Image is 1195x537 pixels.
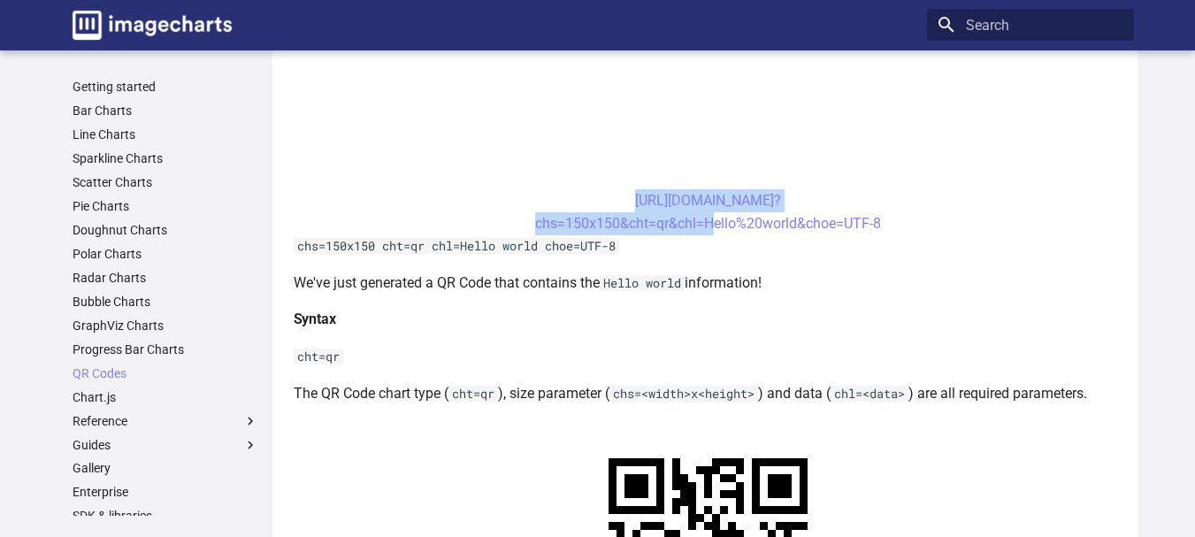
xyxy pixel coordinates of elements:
[73,103,258,119] a: Bar Charts
[294,382,1123,405] p: The QR Code chart type ( ), size parameter ( ) and data ( ) are all required parameters.
[448,386,498,402] code: cht=qr
[927,9,1134,41] input: Search
[73,246,258,262] a: Polar Charts
[73,127,258,142] a: Line Charts
[73,437,258,453] label: Guides
[73,150,258,166] a: Sparkline Charts
[73,318,258,334] a: GraphViz Charts
[831,386,908,402] code: chl=<data>
[294,238,619,254] code: chs=150x150 cht=qr chl=Hello world choe=UTF-8
[73,365,258,381] a: QR Codes
[294,308,1123,331] h4: Syntax
[73,79,258,95] a: Getting started
[73,294,258,310] a: Bubble Charts
[73,460,258,476] a: Gallery
[73,222,258,238] a: Doughnut Charts
[535,192,881,232] a: [URL][DOMAIN_NAME]?chs=150x150&cht=qr&chl=Hello%20world&choe=UTF-8
[73,270,258,286] a: Radar Charts
[294,349,343,364] code: cht=qr
[73,174,258,190] a: Scatter Charts
[73,389,258,405] a: Chart.js
[73,484,258,500] a: Enterprise
[73,341,258,357] a: Progress Bar Charts
[600,275,685,291] code: Hello world
[609,386,758,402] code: chs=<width>x<height>
[65,4,239,47] a: Image-Charts documentation
[73,198,258,214] a: Pie Charts
[73,413,258,429] label: Reference
[294,272,1123,295] p: We've just generated a QR Code that contains the information!
[73,11,232,40] img: logo
[73,508,258,524] a: SDK & libraries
